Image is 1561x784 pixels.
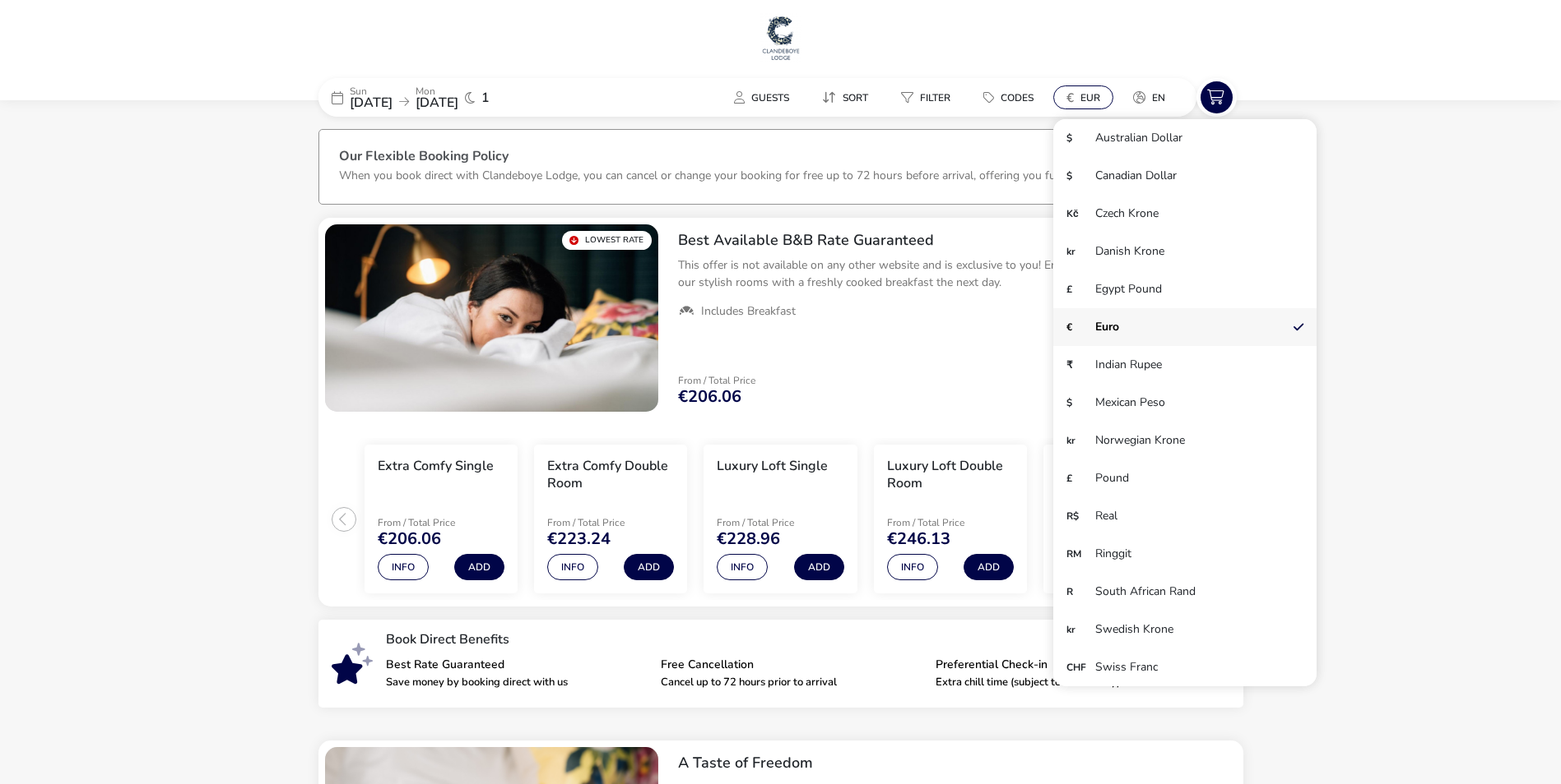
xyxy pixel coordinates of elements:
[678,256,1230,291] p: This offer is not available on any other website and is exclusive to you! Enjoy an overnight stay...
[1053,497,1317,535] li: R$Real
[1053,384,1317,422] li: $Mexican Peso
[1066,473,1095,483] strong: £
[1066,625,1095,634] strong: kr
[920,91,950,104] span: Filter
[678,754,1230,772] h2: A Taste of Freedom
[386,633,1210,646] p: Book Direct Benefits
[661,677,922,688] p: Cancel up to 72 hours prior to arrival
[721,85,802,109] button: Guests
[1053,308,1317,346] li: €Euro
[378,531,441,547] span: €206.06
[1053,195,1317,233] li: KčCzech Krone
[1066,284,1095,294] strong: £
[481,91,490,104] span: 1
[717,518,843,528] p: From / Total Price
[936,659,1197,671] p: Preferential Check-in
[378,554,429,580] button: Info
[1066,398,1095,408] strong: $
[661,659,922,671] p: Free Cancellation
[1066,171,1095,181] strong: $
[1066,247,1095,256] strong: kr
[794,554,844,580] button: Add
[1120,85,1178,109] button: en
[350,94,393,112] span: [DATE]
[887,518,1014,528] p: From / Total Price
[970,85,1047,109] button: Codes
[701,304,796,319] span: Includes Breakfast
[888,85,970,109] naf-pibe-menu-bar-item: Filter
[1053,270,1317,308] li: £Egypt Pound
[1066,549,1095,559] strong: RM
[1152,91,1165,104] span: en
[547,554,598,580] button: Info
[547,518,674,528] p: From / Total Price
[887,554,938,580] button: Info
[678,231,1230,250] h2: Best Available B&B Rate Guaranteed
[1066,662,1095,672] strong: CHF
[386,659,648,671] p: Best Rate Guaranteed
[356,438,526,601] swiper-slide: 1 / 5
[318,78,565,117] div: Sun[DATE]Mon[DATE]1
[1053,119,1317,157] li: $Australian Dollar
[1066,90,1074,106] i: €
[678,389,741,405] span: €206.06
[350,86,393,96] p: Sun
[1066,133,1095,143] strong: $
[809,85,881,109] button: Sort
[665,218,1243,333] div: Best Available B&B Rate GuaranteedThis offer is not available on any other website and is exclusi...
[1053,573,1317,611] li: RSouth African Rand
[887,458,1014,492] h3: Luxury Loft Double Room
[1053,648,1317,686] li: CHFSwiss Franc
[454,554,504,580] button: Add
[1066,436,1095,445] strong: kr
[1053,233,1317,270] li: krDanish Krone
[888,85,964,109] button: Filter
[970,85,1053,109] naf-pibe-menu-bar-item: Codes
[809,85,888,109] naf-pibe-menu-bar-item: Sort
[1053,346,1317,384] li: ₹Indian Rupee
[1035,438,1205,601] swiper-slide: 5 / 5
[866,438,1035,601] swiper-slide: 4 / 5
[562,231,652,250] div: Lowest Rate
[678,376,755,385] p: From / Total Price
[1066,511,1095,521] strong: R$
[721,85,809,109] naf-pibe-menu-bar-item: Guests
[717,458,828,475] h3: Luxury Loft Single
[1053,85,1113,109] button: €EUR
[526,438,695,601] swiper-slide: 2 / 5
[760,13,801,62] img: Main Website
[1053,459,1317,497] li: £Pound
[416,94,458,112] span: [DATE]
[751,91,789,104] span: Guests
[1053,422,1317,459] li: krNorwegian Krone
[843,91,868,104] span: Sort
[695,438,865,601] swiper-slide: 3 / 5
[964,554,1014,580] button: Add
[339,150,1223,167] h3: Our Flexible Booking Policy
[1080,91,1100,104] span: EUR
[1066,209,1095,219] strong: Kč
[1120,85,1185,109] naf-pibe-menu-bar-item: en
[1053,85,1120,109] naf-pibe-menu-bar-item: €EUR
[378,518,504,528] p: From / Total Price
[1053,611,1317,648] li: krSwedish Krone
[717,554,768,580] button: Info
[1066,587,1095,597] strong: R
[936,677,1197,688] p: Extra chill time (subject to availability)
[1001,91,1034,104] span: Codes
[386,677,648,688] p: Save money by booking direct with us
[547,458,674,492] h3: Extra Comfy Double Room
[624,554,674,580] button: Add
[1053,157,1317,195] li: $Canadian Dollar
[378,458,494,475] h3: Extra Comfy Single
[717,531,780,547] span: €228.96
[325,224,658,412] swiper-slide: 1 / 1
[1066,322,1095,332] strong: €
[547,531,611,547] span: €223.24
[416,86,458,96] p: Mon
[1053,535,1317,573] li: RMRinggit
[339,168,1113,183] p: When you book direct with Clandeboye Lodge, you can cancel or change your booking for free up to ...
[887,531,950,547] span: €246.13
